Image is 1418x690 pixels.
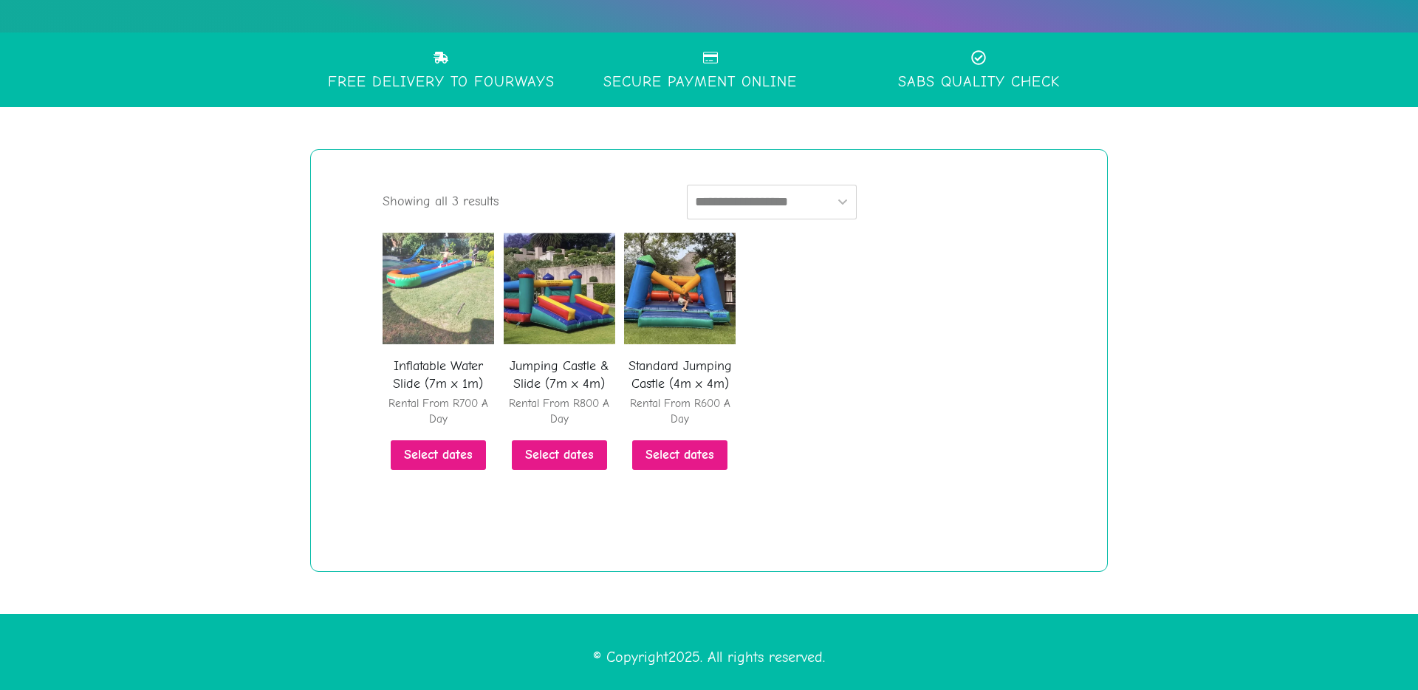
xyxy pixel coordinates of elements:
a: Select dates for Inflatable Water Slide (7m x 1m) [391,440,486,470]
h2: Standard Jumping Castle (4m x 4m) [624,358,736,392]
img: Jumping Castle and Slide Combo [504,233,615,344]
span: Rental From R700 A Day [383,396,494,428]
p: Free DELIVERY To Fourways [317,74,565,90]
span: Rental From R600 A Day [624,396,736,428]
p: Showing all 3 results [383,185,499,218]
a: Jumping Castle & Slide (7m x 4m) Rental From R800 A Day [504,233,615,434]
span: Rental From R800 A Day [504,396,615,428]
p: secure payment Online [603,74,797,90]
p: © Copyright . All rights reserved. [326,644,1092,670]
span: 2025 [668,649,700,666]
a: Select dates for Jumping Castle & Slide (7m x 4m) [512,440,607,470]
p: SABS quality check [887,74,1070,90]
h2: Inflatable Water Slide (7m x 1m) [383,358,494,392]
select: Shop order [687,185,857,219]
a: Inflatable Water Slide (7m x 1m) Rental From R700 A Day [383,233,494,434]
a: Standard Jumping Castle (4m x 4m) Rental From R600 A Day [624,233,736,434]
h2: Jumping Castle & Slide (7m x 4m) [504,358,615,392]
img: Inflatable Water Slide 7m x 2m [383,233,494,344]
a: Select dates for Standard Jumping Castle (4m x 4m) [632,440,727,470]
img: Standard Jumping Castle [624,233,736,344]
